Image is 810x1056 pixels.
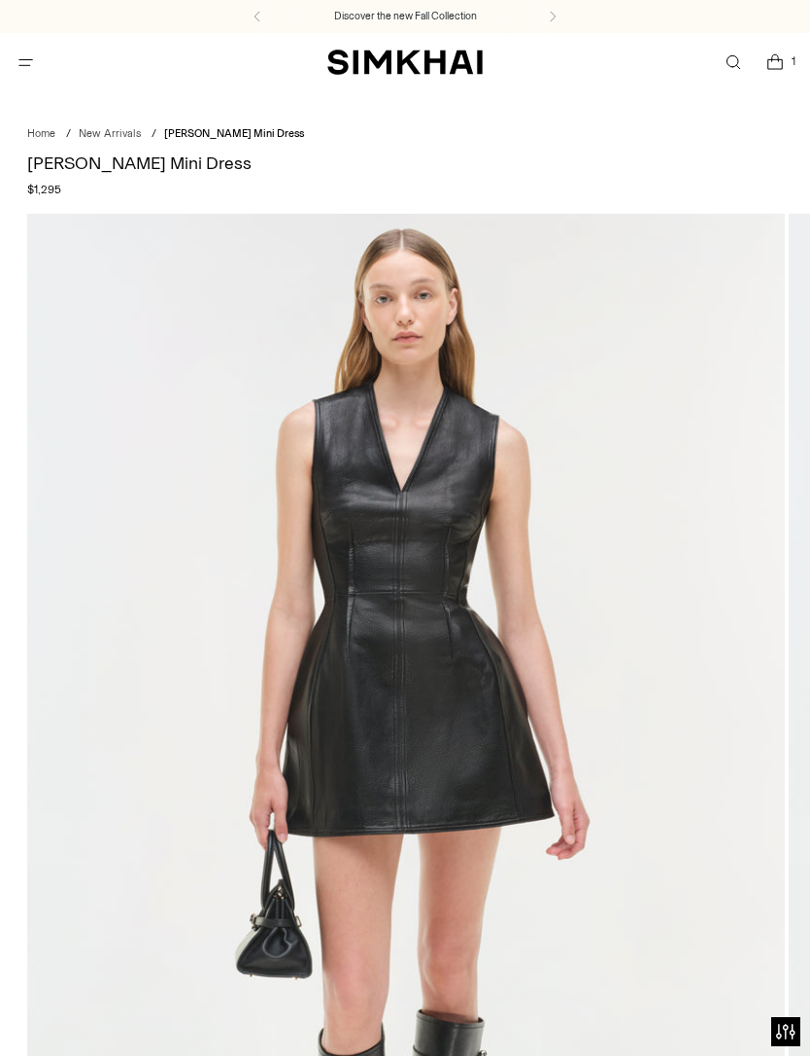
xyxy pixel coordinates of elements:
a: Home [27,127,55,140]
a: New Arrivals [79,127,141,140]
a: Open cart modal [755,43,794,83]
span: [PERSON_NAME] Mini Dress [164,127,304,140]
a: Discover the new Fall Collection [334,9,477,24]
span: $1,295 [27,181,61,198]
a: Open search modal [713,43,753,83]
h1: [PERSON_NAME] Mini Dress [27,154,784,172]
div: / [66,126,71,143]
a: SIMKHAI [327,49,483,77]
span: 1 [785,52,802,70]
button: Open menu modal [6,43,46,83]
div: / [152,126,156,143]
nav: breadcrumbs [27,126,784,143]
